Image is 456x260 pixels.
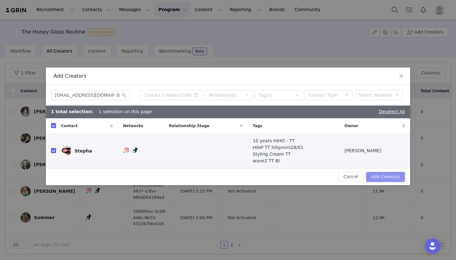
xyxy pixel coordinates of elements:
[51,109,92,114] b: 1 total selection
[425,238,440,254] div: Open Intercom Messenger
[345,93,349,98] i: icon: down
[122,93,126,97] i: icon: search
[379,109,405,114] a: Deselect All
[194,93,199,97] i: icon: calendar
[61,123,78,129] span: Contact
[124,147,129,153] img: instagram.svg
[345,123,358,129] span: Owner
[359,92,393,98] div: Select Network
[399,74,404,79] i: icon: close
[366,172,405,182] button: Add Creators
[74,148,92,153] div: Stepha
[123,123,143,129] span: Networks
[54,73,402,80] div: Add Creators
[51,108,152,115] div: | 1 selection on this page
[51,90,130,100] input: Search...
[345,147,381,154] span: [PERSON_NAME]
[140,90,202,100] input: Contact Created Date
[169,123,209,129] span: Relationship Stage
[209,92,242,98] div: Relationship Stage
[392,68,410,85] button: Close
[295,93,299,98] i: icon: down
[116,93,120,97] i: icon: close-circle
[253,123,262,129] span: Tags
[245,93,249,98] i: icon: down
[309,92,342,98] div: Contact Type
[395,93,399,98] i: icon: down
[338,172,363,182] button: Cancel
[61,146,113,156] a: Stepha
[61,146,71,156] img: 81a791ee-1324-4741-afac-924fc1d29c26.jpg
[259,92,293,98] div: Tag(s)
[253,138,304,164] span: 10 years HIHO - TT HIHP TT hihpmini28/01 Styling Cream TT wave2 TT BI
